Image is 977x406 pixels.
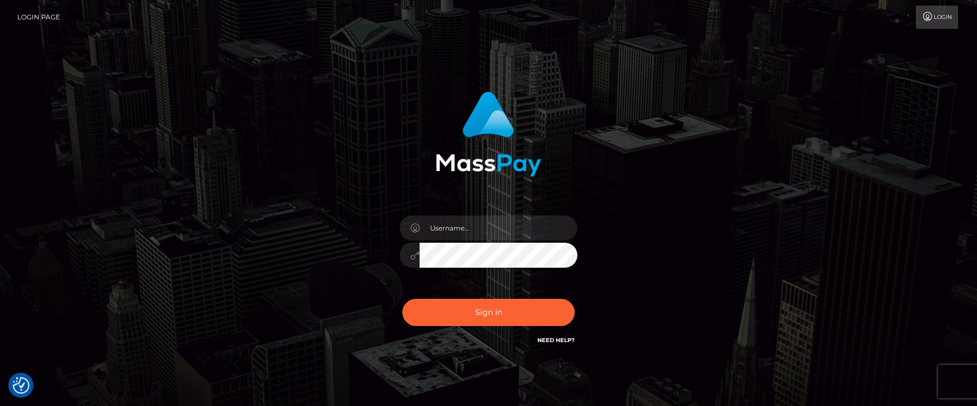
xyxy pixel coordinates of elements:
[436,92,541,177] img: MassPay Login
[13,377,29,394] button: Consent Preferences
[420,215,577,240] input: Username...
[916,6,958,29] a: Login
[402,299,575,326] button: Sign in
[537,337,575,344] a: Need Help?
[13,377,29,394] img: Revisit consent button
[17,6,60,29] a: Login Page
